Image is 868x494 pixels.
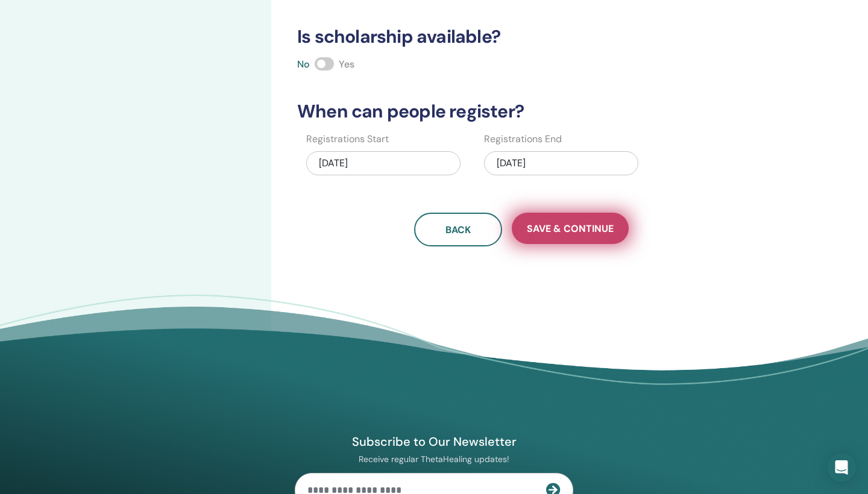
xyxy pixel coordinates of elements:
h3: When can people register? [290,101,753,122]
button: Save & Continue [512,213,629,244]
span: Save & Continue [527,222,614,235]
span: No [297,58,310,70]
button: Back [414,213,502,246]
h4: Subscribe to Our Newsletter [295,434,573,449]
span: Yes [339,58,354,70]
label: Registrations End [484,132,562,146]
span: Back [445,224,471,236]
div: Open Intercom Messenger [827,453,856,482]
label: Registrations Start [306,132,389,146]
h3: Is scholarship available? [290,26,753,48]
div: [DATE] [306,151,461,175]
div: [DATE] [484,151,638,175]
p: Receive regular ThetaHealing updates! [295,454,573,464]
